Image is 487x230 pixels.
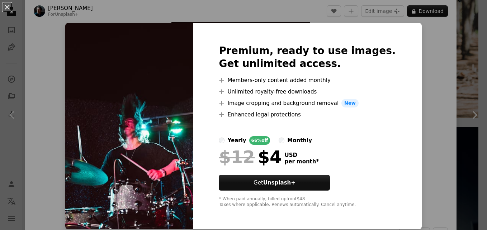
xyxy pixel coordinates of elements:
[279,138,284,143] input: monthly
[219,196,396,208] div: * When paid annually, billed upfront $48 Taxes where applicable. Renews automatically. Cancel any...
[219,76,396,85] li: Members-only content added monthly
[263,179,295,186] strong: Unsplash+
[65,23,193,229] img: premium_photo-1681503973682-29cec46571b7
[227,136,246,145] div: yearly
[219,148,282,166] div: $4
[249,136,270,145] div: 66% off
[219,87,396,96] li: Unlimited royalty-free downloads
[219,110,396,119] li: Enhanced legal protections
[287,136,312,145] div: monthly
[219,175,330,191] button: GetUnsplash+
[219,138,224,143] input: yearly66%off
[219,99,396,107] li: Image cropping and background removal
[284,158,319,165] span: per month *
[341,99,359,107] span: New
[284,152,319,158] span: USD
[219,148,255,166] span: $12
[219,44,396,70] h2: Premium, ready to use images. Get unlimited access.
